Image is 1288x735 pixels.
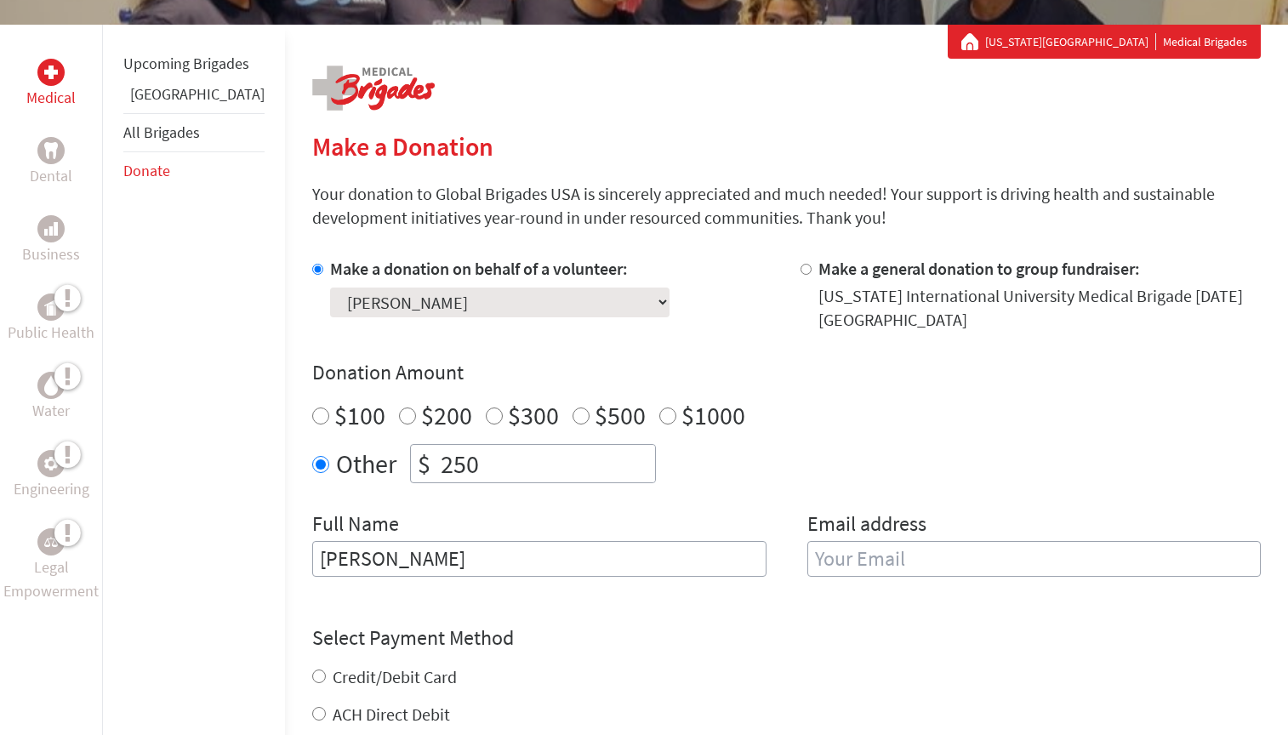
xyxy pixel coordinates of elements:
div: Legal Empowerment [37,528,65,556]
a: All Brigades [123,122,200,142]
a: Public HealthPublic Health [8,293,94,345]
label: Full Name [312,510,399,541]
label: Email address [807,510,926,541]
p: Water [32,399,70,423]
label: $500 [595,399,646,431]
img: Dental [44,142,58,158]
div: Public Health [37,293,65,321]
label: Credit/Debit Card [333,666,457,687]
label: $200 [421,399,472,431]
a: [US_STATE][GEOGRAPHIC_DATA] [985,33,1156,50]
li: All Brigades [123,113,265,152]
h4: Select Payment Method [312,624,1261,652]
a: MedicalMedical [26,59,76,110]
img: logo-medical.png [312,66,435,111]
label: $1000 [681,399,745,431]
img: Business [44,222,58,236]
a: [GEOGRAPHIC_DATA] [130,84,265,104]
li: Upcoming Brigades [123,45,265,83]
a: EngineeringEngineering [14,450,89,501]
img: Legal Empowerment [44,537,58,547]
input: Enter Full Name [312,541,767,577]
img: Public Health [44,299,58,316]
p: Legal Empowerment [3,556,99,603]
input: Enter Amount [437,445,655,482]
input: Your Email [807,541,1262,577]
label: Make a donation on behalf of a volunteer: [330,258,628,279]
div: Engineering [37,450,65,477]
a: WaterWater [32,372,70,423]
a: Donate [123,161,170,180]
p: Dental [30,164,72,188]
p: Business [22,242,80,266]
p: Your donation to Global Brigades USA is sincerely appreciated and much needed! Your support is dr... [312,182,1261,230]
label: $100 [334,399,385,431]
div: [US_STATE] International University Medical Brigade [DATE] [GEOGRAPHIC_DATA] [818,284,1262,332]
div: $ [411,445,437,482]
div: Medical [37,59,65,86]
label: Other [336,444,396,483]
img: Water [44,375,58,395]
li: Donate [123,152,265,190]
a: Legal EmpowermentLegal Empowerment [3,528,99,603]
p: Medical [26,86,76,110]
div: Medical Brigades [961,33,1247,50]
label: Make a general donation to group fundraiser: [818,258,1140,279]
a: Upcoming Brigades [123,54,249,73]
div: Water [37,372,65,399]
div: Business [37,215,65,242]
div: Dental [37,137,65,164]
label: $300 [508,399,559,431]
label: ACH Direct Debit [333,704,450,725]
img: Medical [44,66,58,79]
h2: Make a Donation [312,131,1261,162]
li: Guatemala [123,83,265,113]
a: BusinessBusiness [22,215,80,266]
p: Public Health [8,321,94,345]
h4: Donation Amount [312,359,1261,386]
a: DentalDental [30,137,72,188]
p: Engineering [14,477,89,501]
img: Engineering [44,457,58,470]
